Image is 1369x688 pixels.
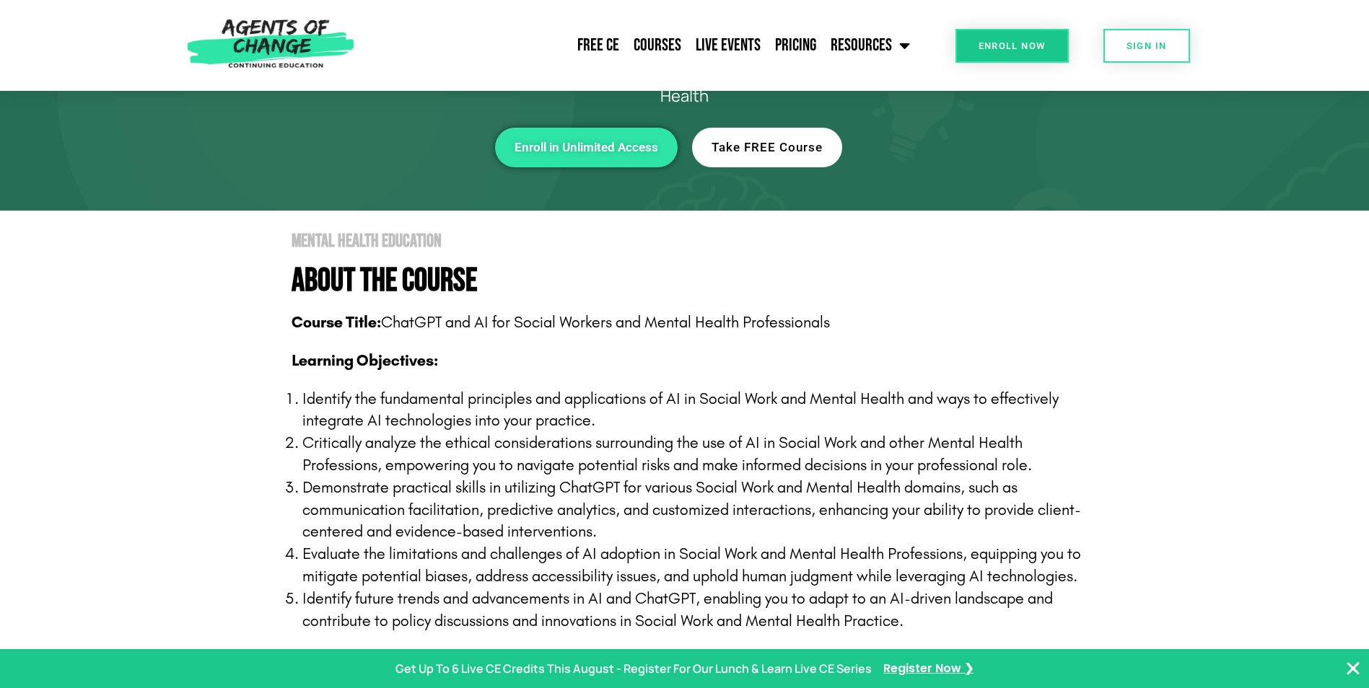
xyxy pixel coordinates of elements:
[1127,41,1167,50] span: SIGN IN
[712,141,823,154] span: Take FREE Course
[302,432,1096,477] p: Critically analyze the ethical considerations surrounding the use of AI in Social Work and other ...
[495,128,678,167] a: Enroll in Unlimited Access
[883,658,974,679] a: Register Now ❯
[302,543,1096,588] p: Evaluate the limitations and challenges of AI adoption in Social Work and Mental Health Professio...
[292,312,1096,334] p: ChatGPT and AI for Social Workers and Mental Health Professionals
[302,588,1096,632] p: Identify future trends and advancements in AI and ChatGPT, enabling you to adapt to an AI-driven ...
[1344,660,1362,677] button: Close Banner
[626,27,688,63] a: Courses
[302,477,1096,543] p: Demonstrate practical skills in utilizing ChatGPT for various Social Work and Mental Health domai...
[688,27,768,63] a: Live Events
[515,141,658,154] span: Enroll in Unlimited Access
[292,351,438,370] b: Learning Objectives:
[362,27,917,63] nav: Menu
[979,41,1046,50] span: Enroll Now
[302,388,1096,433] p: Identify the fundamental principles and applications of AI in Social Work and Mental Health and w...
[570,27,626,63] a: Free CE
[768,27,823,63] a: Pricing
[292,313,381,332] b: Course Title:
[292,232,1096,250] h2: Mental Health Education
[395,658,872,679] p: Get Up To 6 Live CE Credits This August - Register For Our Lunch & Learn Live CE Series
[331,66,1038,106] p: Build a Deep Understanding of AI and Learn Practical Applications in Social Work and Mental Health
[1103,29,1190,63] a: SIGN IN
[955,29,1069,63] a: Enroll Now
[692,128,842,167] a: Take FREE Course
[823,27,917,63] a: Resources
[292,265,1096,297] h4: About The Course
